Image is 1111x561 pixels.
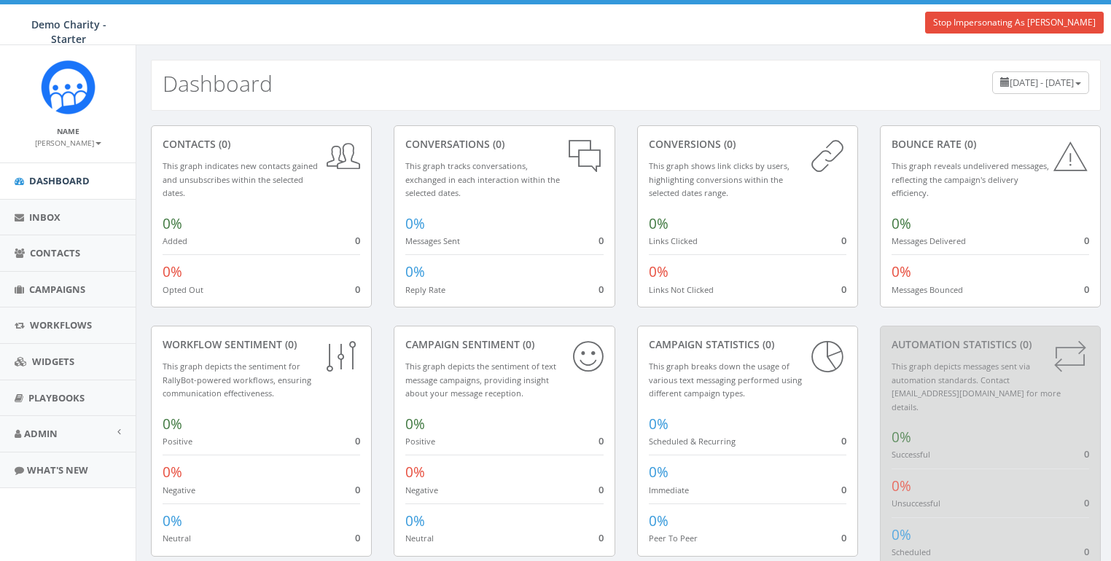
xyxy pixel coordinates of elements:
[599,434,604,447] span: 0
[520,337,534,351] span: (0)
[405,484,438,495] small: Negative
[355,483,360,496] span: 0
[405,463,425,482] span: 0%
[32,355,74,368] span: Widgets
[31,17,106,46] span: Demo Charity - Starter
[892,546,931,557] small: Scheduled
[1084,447,1089,460] span: 0
[1084,234,1089,247] span: 0
[490,137,504,151] span: (0)
[649,337,846,352] div: Campaign Statistics
[962,137,976,151] span: (0)
[649,262,668,281] span: 0%
[405,284,445,295] small: Reply Rate
[405,415,425,433] span: 0%
[35,138,101,148] small: [PERSON_NAME]
[355,434,360,447] span: 0
[841,434,846,447] span: 0
[28,391,85,404] span: Playbooks
[163,284,203,295] small: Opted Out
[649,436,736,447] small: Scheduled & Recurring
[355,531,360,544] span: 0
[892,284,963,295] small: Messages Bounced
[163,262,182,281] span: 0%
[841,531,846,544] span: 0
[649,137,846,152] div: conversions
[925,12,1104,34] a: Stop Impersonating As [PERSON_NAME]
[24,427,58,440] span: Admin
[649,284,714,295] small: Links Not Clicked
[163,415,182,433] span: 0%
[163,137,360,152] div: contacts
[30,246,80,259] span: Contacts
[163,361,311,399] small: This graph depicts the sentiment for RallyBot-powered workflows, ensuring communication effective...
[405,436,435,447] small: Positive
[599,531,604,544] span: 0
[649,533,698,544] small: Peer To Peer
[405,337,603,352] div: Campaign Sentiment
[30,318,92,331] span: Workflows
[892,449,930,460] small: Successful
[29,174,90,187] span: Dashboard
[163,160,318,198] small: This graph indicates new contacts gained and unsubscribes within the selected dates.
[649,511,668,530] span: 0%
[29,283,85,296] span: Campaigns
[1084,545,1089,558] span: 0
[163,436,192,447] small: Positive
[1010,76,1074,89] span: [DATE] - [DATE]
[649,235,698,246] small: Links Clicked
[892,262,911,281] span: 0%
[649,484,689,495] small: Immediate
[355,283,360,296] span: 0
[892,361,1061,412] small: This graph depicts messages sent via automation standards. Contact [EMAIL_ADDRESS][DOMAIN_NAME] f...
[599,234,604,247] span: 0
[1017,337,1032,351] span: (0)
[355,234,360,247] span: 0
[163,484,195,495] small: Negative
[892,137,1089,152] div: Bounce Rate
[35,136,101,149] a: [PERSON_NAME]
[216,137,230,151] span: (0)
[892,428,911,447] span: 0%
[841,234,846,247] span: 0
[721,137,736,151] span: (0)
[892,160,1049,198] small: This graph reveals undelivered messages, reflecting the campaign's delivery efficiency.
[649,415,668,433] span: 0%
[405,361,556,399] small: This graph depicts the sentiment of text message campaigns, providing insight about your message ...
[405,235,460,246] small: Messages Sent
[163,511,182,530] span: 0%
[163,71,273,95] h2: Dashboard
[1084,283,1089,296] span: 0
[892,214,911,233] span: 0%
[892,337,1089,352] div: Automation Statistics
[892,476,911,495] span: 0%
[599,283,604,296] span: 0
[41,60,95,114] img: Icon_1.png
[405,533,434,544] small: Neutral
[892,525,911,544] span: 0%
[841,283,846,296] span: 0
[57,126,79,136] small: Name
[599,483,604,496] span: 0
[649,160,790,198] small: This graph shows link clicks by users, highlighting conversions within the selected dates range.
[649,463,668,482] span: 0%
[163,337,360,352] div: Workflow Sentiment
[405,511,425,530] span: 0%
[163,235,187,246] small: Added
[892,235,966,246] small: Messages Delivered
[282,337,297,351] span: (0)
[405,214,425,233] span: 0%
[649,214,668,233] span: 0%
[163,463,182,482] span: 0%
[1084,496,1089,509] span: 0
[29,211,61,224] span: Inbox
[841,483,846,496] span: 0
[649,361,802,399] small: This graph breaks down the usage of various text messaging performed using different campaign types.
[405,160,560,198] small: This graph tracks conversations, exchanged in each interaction within the selected dates.
[405,262,425,281] span: 0%
[163,214,182,233] span: 0%
[163,533,191,544] small: Neutral
[405,137,603,152] div: conversations
[760,337,774,351] span: (0)
[892,498,940,509] small: Unsuccessful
